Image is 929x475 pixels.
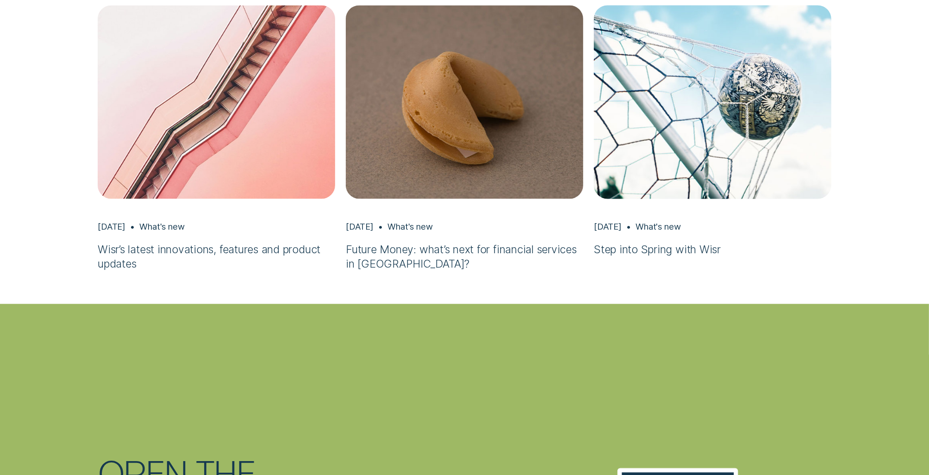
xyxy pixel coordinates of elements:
div: What's new [636,221,680,232]
a: Wisr’s latest innovations, features and product updates, Jan 14 What's new [98,5,335,271]
div: [DATE] [346,221,374,232]
div: What's new [139,221,184,232]
div: [DATE] [98,221,125,232]
div: What's new [387,221,432,232]
h3: Future Money: what’s next for financial services in [GEOGRAPHIC_DATA]? [346,242,583,271]
a: Future Money: what’s next for financial services in Australia?, May 21 What's new [346,5,583,271]
h3: Wisr’s latest innovations, features and product updates [98,242,335,271]
h3: Step into Spring with Wisr [594,242,831,257]
div: [DATE] [594,221,622,232]
a: Step into Spring with Wisr, Aug 22 What's new [594,5,831,257]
